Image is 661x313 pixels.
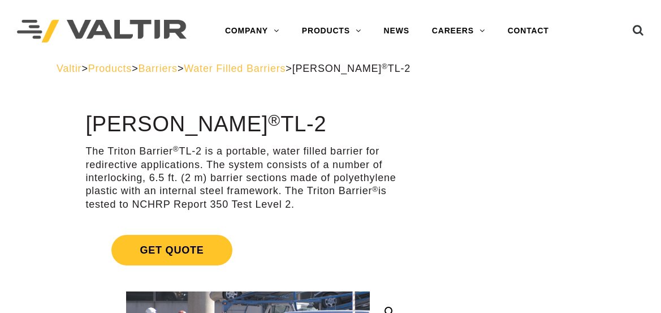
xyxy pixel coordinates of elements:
sup: ® [173,145,179,153]
a: Valtir [57,63,81,74]
sup: ® [268,111,280,129]
span: [PERSON_NAME] TL-2 [292,63,411,74]
a: NEWS [373,20,421,42]
a: PRODUCTS [291,20,373,42]
h1: [PERSON_NAME] TL-2 [85,113,410,136]
a: Water Filled Barriers [184,63,286,74]
a: CONTACT [496,20,560,42]
sup: ® [382,62,388,71]
div: > > > > [57,62,604,75]
a: CAREERS [421,20,496,42]
a: COMPANY [214,20,291,42]
a: Products [88,63,132,74]
img: Valtir [17,20,187,43]
span: Get Quote [111,235,232,265]
p: The Triton Barrier TL-2 is a portable, water filled barrier for redirective applications. The sys... [85,145,410,211]
a: Barriers [138,63,177,74]
sup: ® [372,185,378,194]
a: Get Quote [85,221,410,279]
